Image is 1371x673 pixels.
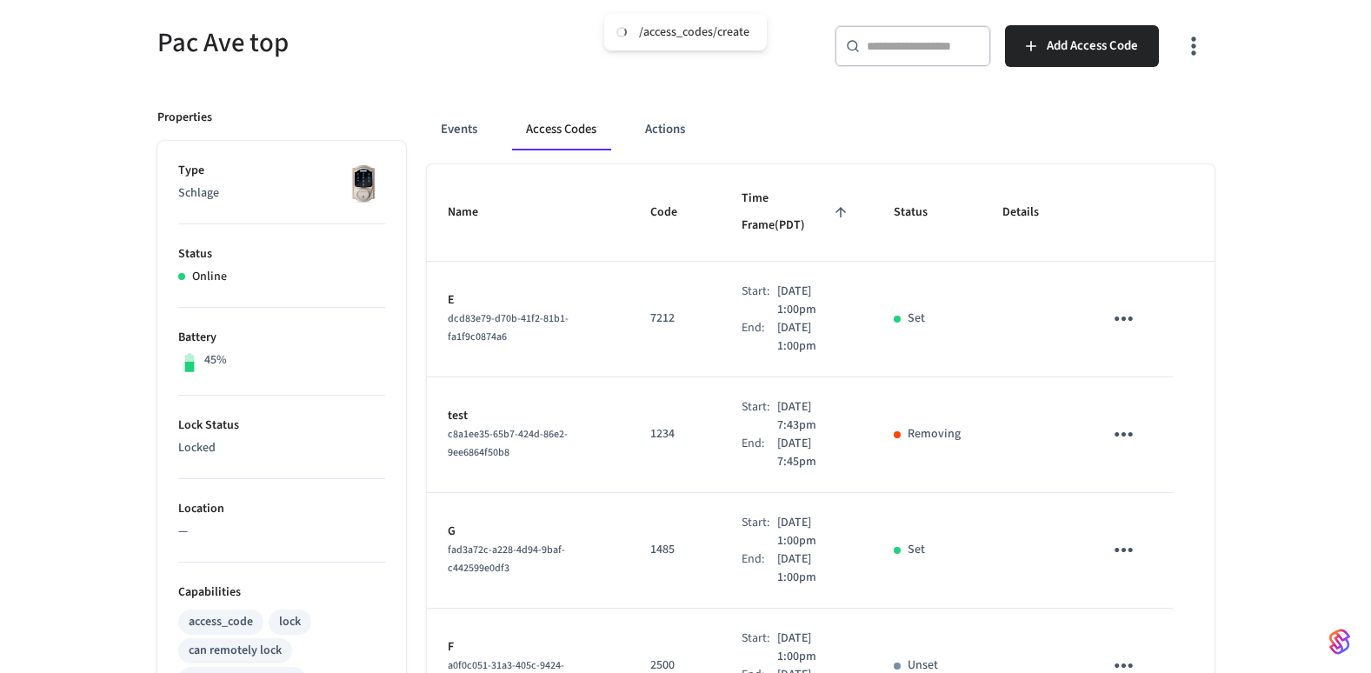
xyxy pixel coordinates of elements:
[178,329,385,347] p: Battery
[1002,199,1062,226] span: Details
[639,24,749,40] div: /access_codes/create
[650,541,700,559] p: 1485
[427,109,1215,150] div: ant example
[908,310,925,328] p: Set
[342,162,385,205] img: Schlage Sense Smart Deadbolt with Camelot Trim, Front
[742,398,777,435] div: Start:
[448,543,565,576] span: fad3a72c-a228-4d94-9baf-c442599e0df3
[908,541,925,559] p: Set
[650,310,700,328] p: 7212
[631,109,699,150] button: Actions
[742,435,777,471] div: End:
[908,425,961,443] p: Removing
[178,583,385,602] p: Capabilities
[427,109,491,150] button: Events
[777,319,852,356] p: [DATE] 1:00pm
[777,435,852,471] p: [DATE] 7:45pm
[1329,628,1350,656] img: SeamLogoGradient.69752ec5.svg
[650,199,700,226] span: Code
[448,311,569,344] span: dcd83e79-d70b-41f2-81b1-fa1f9c0874a6
[742,630,777,666] div: Start:
[777,398,852,435] p: [DATE] 7:43pm
[178,523,385,541] p: —
[178,416,385,435] p: Lock Status
[178,500,385,518] p: Location
[157,25,676,61] h5: Pac Ave top
[279,613,301,631] div: lock
[448,291,609,310] p: E
[1047,35,1138,57] span: Add Access Code
[777,514,852,550] p: [DATE] 1:00pm
[742,185,852,240] span: Time Frame(PDT)
[189,613,253,631] div: access_code
[650,425,700,443] p: 1234
[742,283,777,319] div: Start:
[178,245,385,263] p: Status
[448,638,609,656] p: F
[512,109,610,150] button: Access Codes
[157,109,212,127] p: Properties
[178,439,385,457] p: Locked
[777,550,852,587] p: [DATE] 1:00pm
[777,630,852,666] p: [DATE] 1:00pm
[448,407,609,425] p: test
[448,199,501,226] span: Name
[742,319,777,356] div: End:
[777,283,852,319] p: [DATE] 1:00pm
[178,162,385,180] p: Type
[742,550,777,587] div: End:
[448,427,568,460] span: c8a1ee35-65b7-424d-86e2-9ee6864f50b8
[204,351,227,370] p: 45%
[448,523,609,541] p: G
[894,199,950,226] span: Status
[178,184,385,203] p: Schlage
[1005,25,1159,67] button: Add Access Code
[189,642,282,660] div: can remotely lock
[192,268,227,286] p: Online
[742,514,777,550] div: Start:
